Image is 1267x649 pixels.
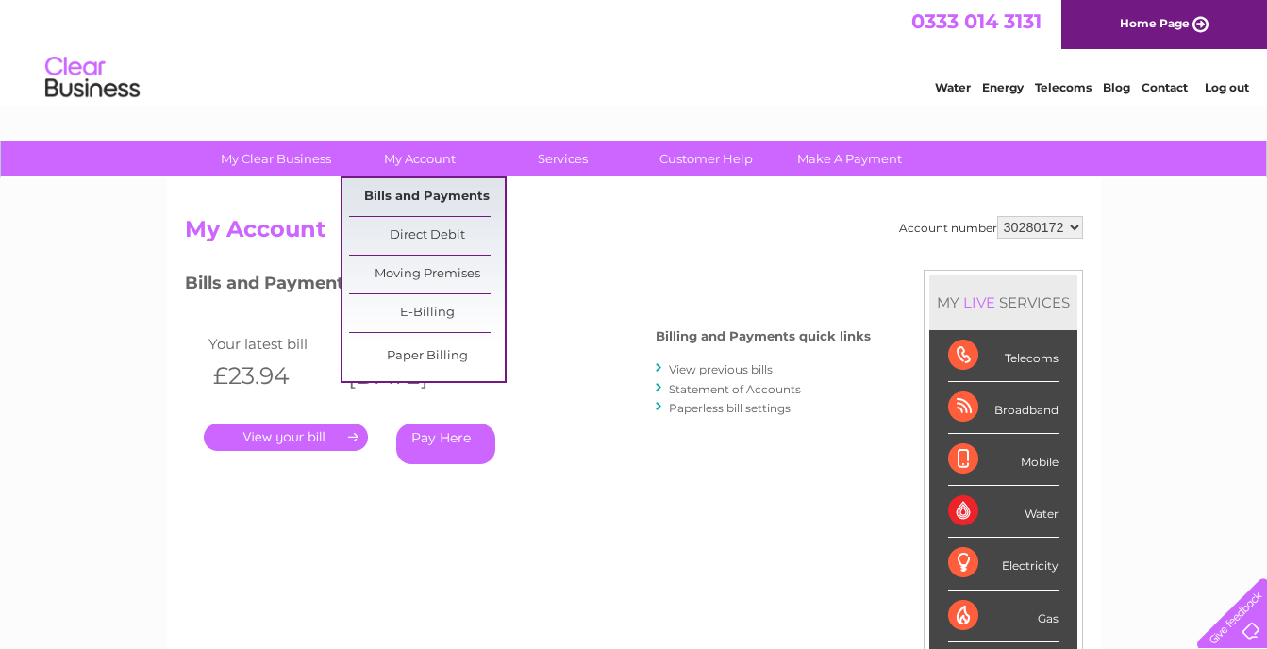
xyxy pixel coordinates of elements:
h2: My Account [185,216,1083,252]
div: Water [948,486,1059,538]
a: Paper Billing [349,338,505,375]
a: Paperless bill settings [669,401,791,415]
a: Water [935,80,971,94]
td: Your latest bill [204,331,340,357]
h3: Bills and Payments [185,270,871,303]
a: Blog [1103,80,1130,94]
div: Account number [899,216,1083,239]
a: Services [485,141,641,176]
a: Moving Premises [349,256,505,293]
th: [DATE] [339,357,475,395]
a: Statement of Accounts [669,382,801,396]
a: Log out [1205,80,1249,94]
img: logo.png [44,49,141,107]
a: 0333 014 3131 [911,9,1042,33]
div: LIVE [959,293,999,311]
a: Bills and Payments [349,178,505,216]
a: Energy [982,80,1024,94]
a: . [204,424,368,451]
a: Direct Debit [349,217,505,255]
a: Make A Payment [772,141,927,176]
th: £23.94 [204,357,340,395]
a: My Account [342,141,497,176]
a: Pay Here [396,424,495,464]
a: My Clear Business [198,141,354,176]
h4: Billing and Payments quick links [656,329,871,343]
a: Contact [1142,80,1188,94]
div: MY SERVICES [929,275,1077,329]
div: Telecoms [948,330,1059,382]
div: Electricity [948,538,1059,590]
td: Invoice date [339,331,475,357]
div: Gas [948,591,1059,642]
a: E-Billing [349,294,505,332]
a: Telecoms [1035,80,1092,94]
div: Mobile [948,434,1059,486]
div: Broadband [948,382,1059,434]
a: View previous bills [669,362,773,376]
a: Customer Help [628,141,784,176]
div: Clear Business is a trading name of Verastar Limited (registered in [GEOGRAPHIC_DATA] No. 3667643... [189,10,1080,92]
